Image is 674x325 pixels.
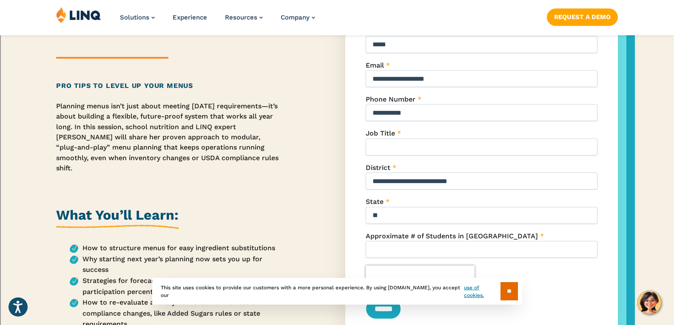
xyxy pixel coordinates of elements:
[3,49,671,57] div: Rename
[120,14,155,21] a: Solutions
[3,3,671,11] div: Sort A > Z
[547,8,618,25] a: Request a Demo
[281,14,310,21] span: Company
[3,57,671,65] div: Move To ...
[173,14,207,21] a: Experience
[3,34,671,42] div: Options
[120,7,315,35] nav: Primary Navigation
[3,26,671,34] div: Delete
[225,14,263,21] a: Resources
[56,7,101,23] img: LINQ | K‑12 Software
[547,7,618,25] nav: Button Navigation
[120,14,149,21] span: Solutions
[464,284,500,299] a: use of cookies.
[3,19,671,26] div: Move To ...
[281,14,315,21] a: Company
[225,14,257,21] span: Resources
[3,42,671,49] div: Sign out
[637,291,661,314] button: Hello, have a question? Let’s chat.
[152,278,522,305] div: This site uses cookies to provide our customers with a more personal experience. By using [DOMAIN...
[3,11,671,19] div: Sort New > Old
